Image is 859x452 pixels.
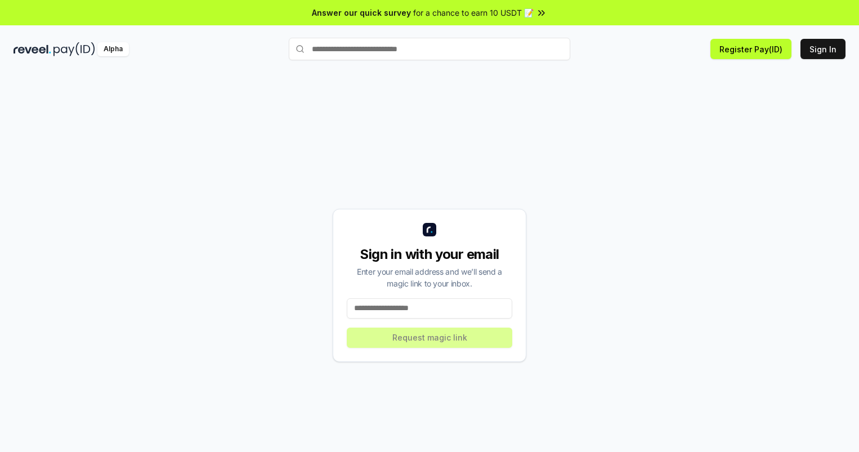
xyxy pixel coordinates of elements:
div: Alpha [97,42,129,56]
span: for a chance to earn 10 USDT 📝 [413,7,534,19]
img: reveel_dark [14,42,51,56]
div: Enter your email address and we’ll send a magic link to your inbox. [347,266,512,289]
button: Sign In [800,39,845,59]
div: Sign in with your email [347,245,512,263]
img: logo_small [423,223,436,236]
img: pay_id [53,42,95,56]
span: Answer our quick survey [312,7,411,19]
button: Register Pay(ID) [710,39,791,59]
